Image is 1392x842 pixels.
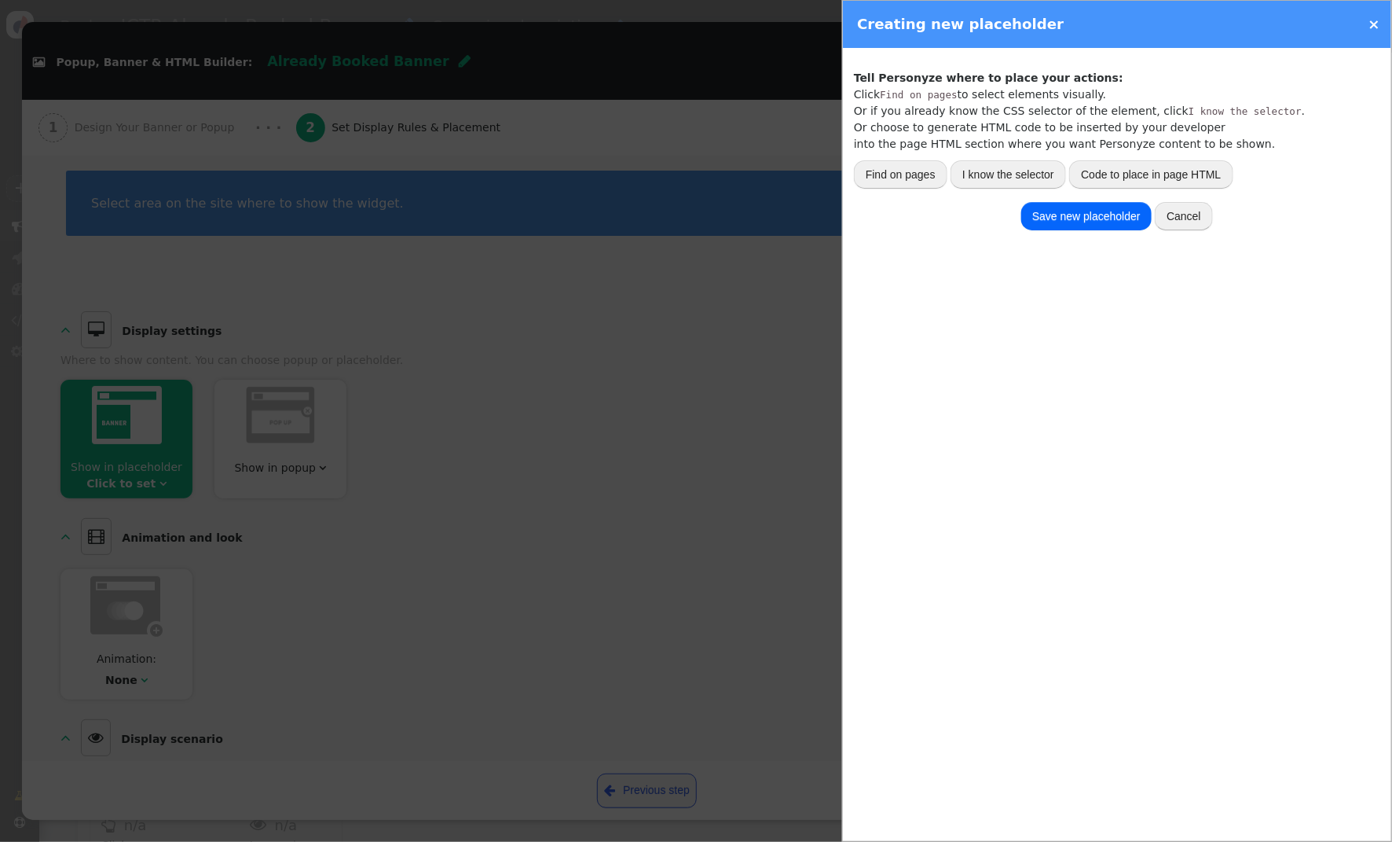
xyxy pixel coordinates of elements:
[1021,202,1152,230] button: Save new placeholder
[1069,160,1233,189] button: Code to place in page HTML
[854,160,947,189] button: Find on pages
[854,72,1123,84] b: Tell Personyze where to place your actions:
[1189,105,1302,117] tt: I know the selector
[1155,202,1213,230] button: Cancel
[854,70,1305,153] div: Click to select elements visually. Or if you already know the CSS selector of the element, click ...
[880,89,958,101] tt: Find on pages
[1368,16,1380,32] a: ×
[951,160,1066,189] button: I know the selector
